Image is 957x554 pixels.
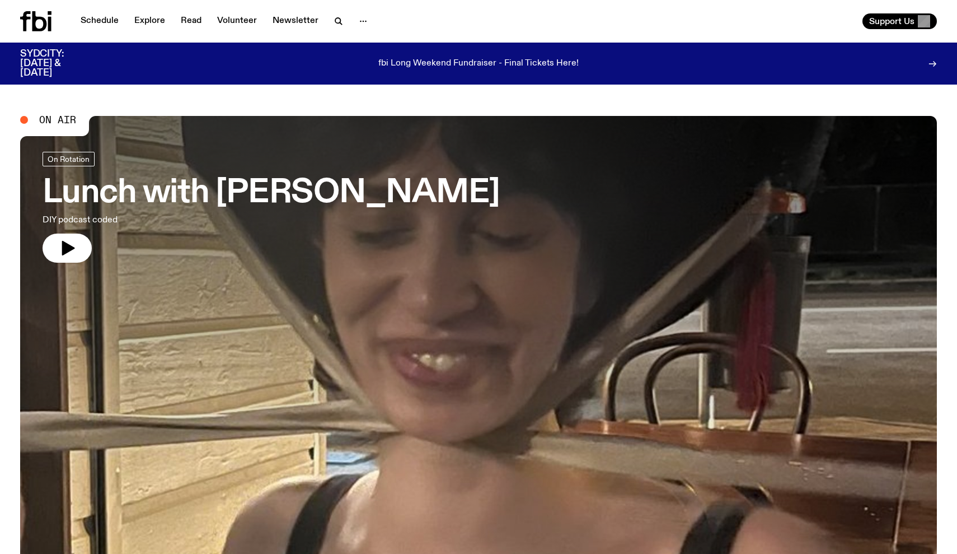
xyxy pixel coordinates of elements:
[43,152,500,263] a: Lunch with [PERSON_NAME]DIY podcast coded
[174,13,208,29] a: Read
[48,155,90,163] span: On Rotation
[210,13,264,29] a: Volunteer
[869,16,914,26] span: Support Us
[862,13,937,29] button: Support Us
[43,152,95,166] a: On Rotation
[378,59,579,69] p: fbi Long Weekend Fundraiser - Final Tickets Here!
[43,213,329,227] p: DIY podcast coded
[39,115,76,125] span: On Air
[43,178,500,209] h3: Lunch with [PERSON_NAME]
[266,13,325,29] a: Newsletter
[128,13,172,29] a: Explore
[74,13,125,29] a: Schedule
[20,49,92,78] h3: SYDCITY: [DATE] & [DATE]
